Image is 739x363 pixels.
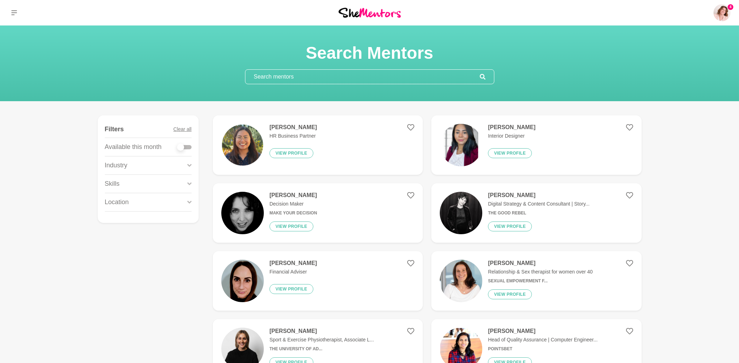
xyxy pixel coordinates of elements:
p: Relationship & Sex therapist for women over 40 [488,268,593,276]
h6: The Good Rebel [488,211,590,216]
a: [PERSON_NAME]Interior DesignerView profile [431,115,641,175]
a: Amanda Greenman4 [714,4,731,21]
h4: [PERSON_NAME] [269,192,317,199]
p: Decision Maker [269,200,317,208]
h4: [PERSON_NAME] [488,328,597,335]
button: View profile [269,284,313,294]
p: HR Business Partner [269,132,317,140]
img: 1044fa7e6122d2a8171cf257dcb819e56f039831-1170x656.jpg [440,192,482,234]
h6: Make Your Decision [269,211,317,216]
img: 231d6636be52241877ec7df6b9df3e537ea7a8ca-1080x1080.png [221,124,264,166]
button: Clear all [174,121,192,138]
a: [PERSON_NAME]Financial AdviserView profile [213,251,423,311]
h4: [PERSON_NAME] [269,328,374,335]
button: View profile [269,148,313,158]
button: View profile [488,289,532,299]
img: d6e4e6fb47c6b0833f5b2b80120bcf2f287bc3aa-2570x2447.jpg [440,260,482,302]
p: Industry [105,161,127,170]
p: Financial Adviser [269,268,317,276]
a: [PERSON_NAME]Relationship & Sex therapist for women over 40Sexual Empowerment f...View profile [431,251,641,311]
img: 443bca476f7facefe296c2c6ab68eb81e300ea47-400x400.jpg [221,192,264,234]
p: Sport & Exercise Physiotherapist, Associate L... [269,336,374,344]
h6: Sexual Empowerment f... [488,278,593,284]
p: Skills [105,179,120,189]
h6: PointsBet [488,346,597,352]
h4: [PERSON_NAME] [488,192,590,199]
img: 2462cd17f0db61ae0eaf7f297afa55aeb6b07152-1255x1348.jpg [221,260,264,302]
a: [PERSON_NAME]HR Business PartnerView profile [213,115,423,175]
p: Available this month [105,142,162,152]
p: Head of Quality Assurance | Computer Engineer... [488,336,597,344]
h4: [PERSON_NAME] [269,260,317,267]
h4: [PERSON_NAME] [269,124,317,131]
p: Location [105,197,129,207]
img: She Mentors Logo [339,8,401,17]
h1: Search Mentors [245,42,494,64]
img: 672c9e0f5c28f94a877040268cd8e7ac1f2c7f14-1080x1350.png [440,124,482,166]
input: Search mentors [245,70,480,84]
h4: Filters [105,125,124,133]
h6: The University of Ad... [269,346,374,352]
a: [PERSON_NAME]Digital Strategy & Content Consultant | Story...The Good RebelView profile [431,183,641,243]
p: Interior Designer [488,132,535,140]
h4: [PERSON_NAME] [488,124,535,131]
p: Digital Strategy & Content Consultant | Story... [488,200,590,208]
img: Amanda Greenman [714,4,731,21]
button: View profile [488,148,532,158]
span: 4 [728,4,733,10]
button: View profile [488,221,532,231]
h4: [PERSON_NAME] [488,260,593,267]
a: [PERSON_NAME]Decision MakerMake Your DecisionView profile [213,183,423,243]
button: View profile [269,221,313,231]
